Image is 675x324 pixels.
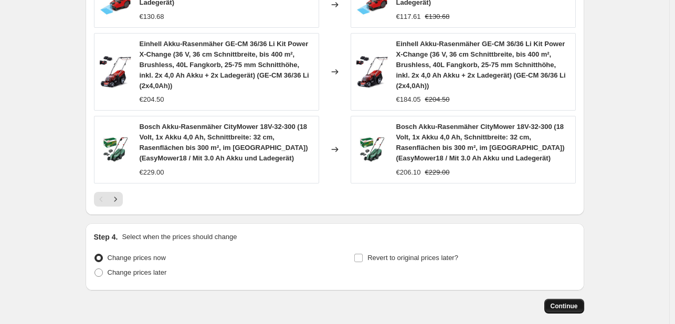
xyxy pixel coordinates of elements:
h2: Step 4. [94,232,118,242]
button: Next [108,192,123,207]
div: €229.00 [140,167,164,178]
img: 71zb1pq9FiL_80x.jpg [100,56,131,88]
span: Change prices later [108,268,167,276]
img: 71BsuQbrUUL_80x.jpg [100,134,131,165]
div: €204.50 [140,94,164,105]
span: Bosch Akku-Rasenmäher CityMower 18V-32-300 (18 Volt, 1x Akku 4,0 Ah, Schnittbreite: 32 cm, Rasenf... [396,123,565,162]
strike: €204.50 [425,94,450,105]
strike: €130.68 [425,12,450,22]
div: €184.05 [396,94,421,105]
div: €130.68 [140,12,164,22]
span: Change prices now [108,254,166,262]
div: €206.10 [396,167,421,178]
strike: €229.00 [425,167,450,178]
span: Revert to original prices later? [367,254,458,262]
span: Einhell Akku-Rasenmäher GE-CM 36/36 Li Kit Power X-Change (36 V, 36 cm Schnittbreite, bis 400 m²,... [140,40,309,90]
span: Bosch Akku-Rasenmäher CityMower 18V-32-300 (18 Volt, 1x Akku 4,0 Ah, Schnittbreite: 32 cm, Rasenf... [140,123,308,162]
nav: Pagination [94,192,123,207]
span: Continue [551,302,578,310]
span: Einhell Akku-Rasenmäher GE-CM 36/36 Li Kit Power X-Change (36 V, 36 cm Schnittbreite, bis 400 m²,... [396,40,566,90]
button: Continue [544,299,584,314]
img: 71BsuQbrUUL_80x.jpg [356,134,388,165]
div: €117.61 [396,12,421,22]
img: 71zb1pq9FiL_80x.jpg [356,56,388,88]
p: Select when the prices should change [122,232,237,242]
